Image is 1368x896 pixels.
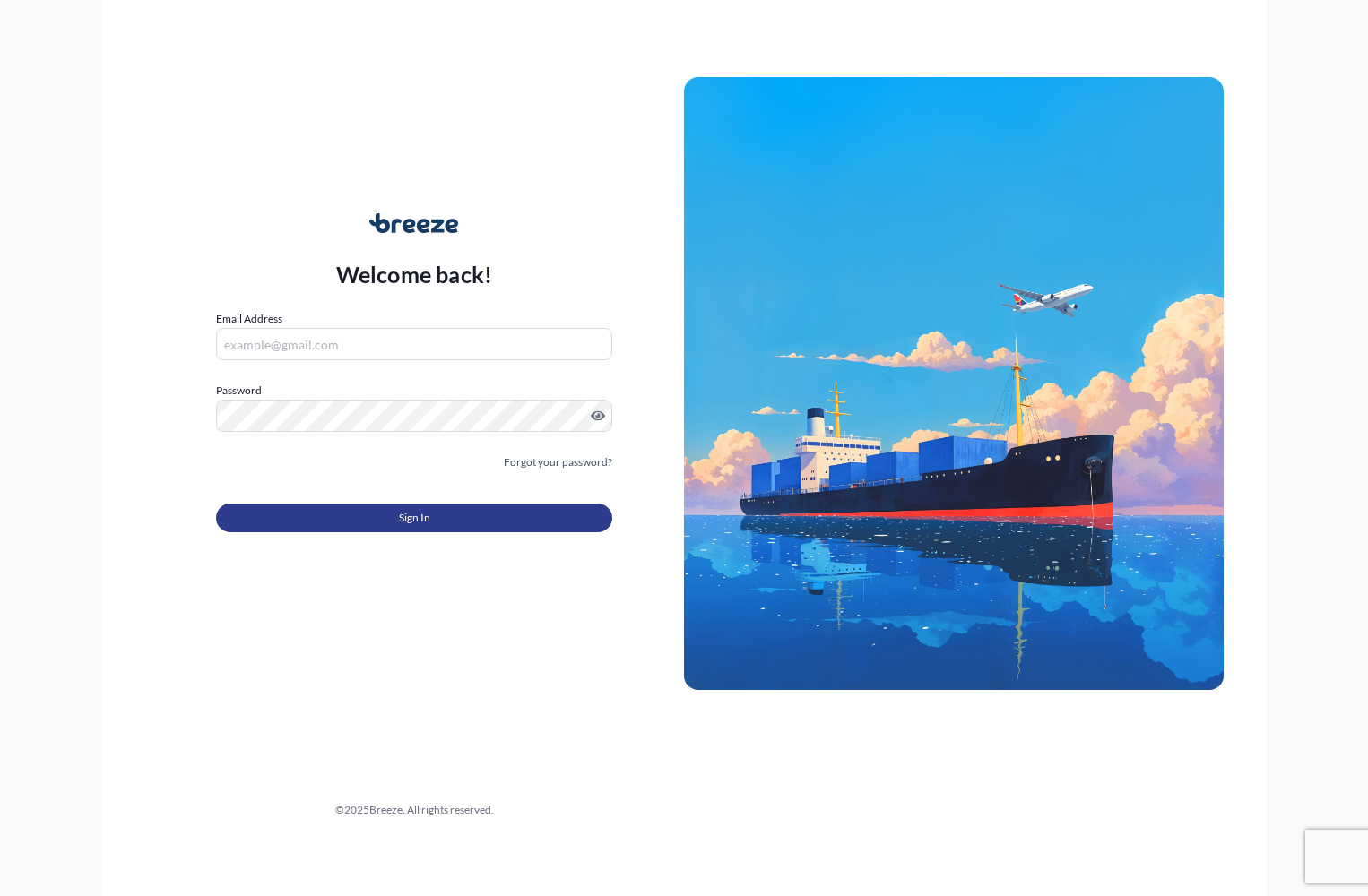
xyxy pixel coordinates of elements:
p: Welcome back! [336,260,493,289]
span: Sign In [399,509,430,527]
img: Ship illustration [684,77,1224,690]
div: © 2025 Breeze. All rights reserved. [144,801,684,819]
button: Sign In [216,504,612,532]
label: Password [216,382,612,400]
button: Show password [591,409,605,423]
a: Forgot your password? [504,453,612,471]
input: example@gmail.com [216,328,612,360]
label: Email Address [216,310,282,328]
